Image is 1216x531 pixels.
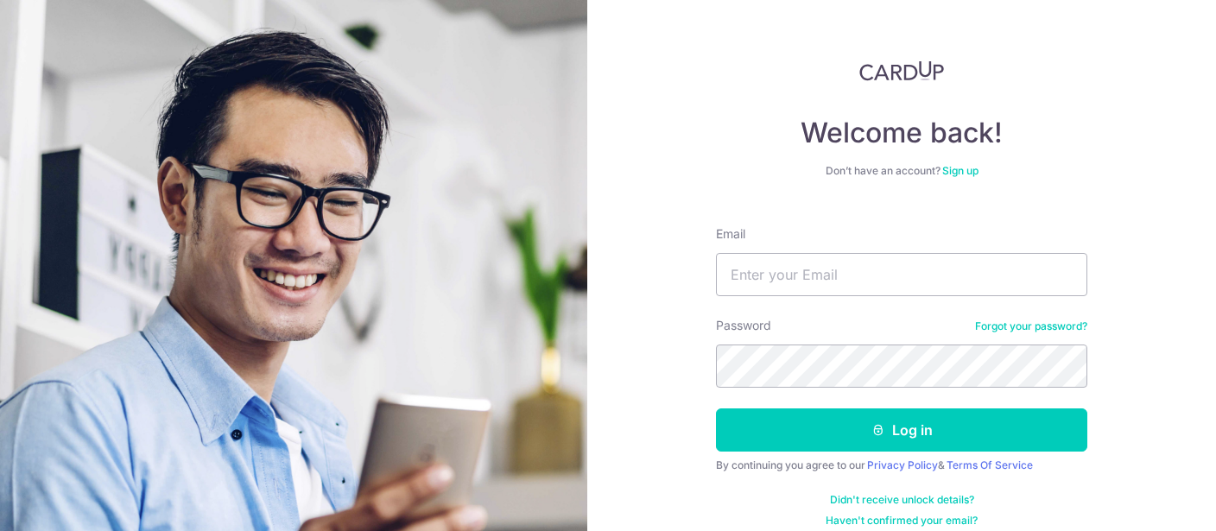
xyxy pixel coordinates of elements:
a: Forgot your password? [975,319,1087,333]
label: Email [716,225,745,243]
a: Didn't receive unlock details? [830,493,974,507]
input: Enter your Email [716,253,1087,296]
a: Sign up [942,164,978,177]
img: CardUp Logo [859,60,944,81]
a: Haven't confirmed your email? [826,514,978,528]
div: Don’t have an account? [716,164,1087,178]
label: Password [716,317,771,334]
div: By continuing you agree to our & [716,458,1087,472]
a: Privacy Policy [867,458,938,471]
a: Terms Of Service [947,458,1033,471]
button: Log in [716,408,1087,452]
h4: Welcome back! [716,116,1087,150]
